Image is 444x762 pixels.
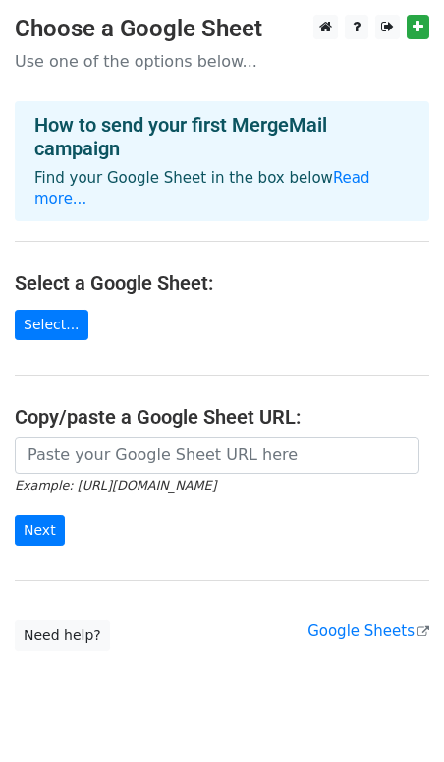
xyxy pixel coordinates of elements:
[15,437,419,474] input: Paste your Google Sheet URL here
[15,515,65,546] input: Next
[15,310,88,340] a: Select...
[15,271,429,295] h4: Select a Google Sheet:
[15,620,110,651] a: Need help?
[307,622,429,640] a: Google Sheets
[34,113,410,160] h4: How to send your first MergeMail campaign
[34,168,410,209] p: Find your Google Sheet in the box below
[34,169,370,207] a: Read more...
[15,478,216,493] small: Example: [URL][DOMAIN_NAME]
[15,405,429,429] h4: Copy/paste a Google Sheet URL:
[15,15,429,43] h3: Choose a Google Sheet
[15,51,429,72] p: Use one of the options below...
